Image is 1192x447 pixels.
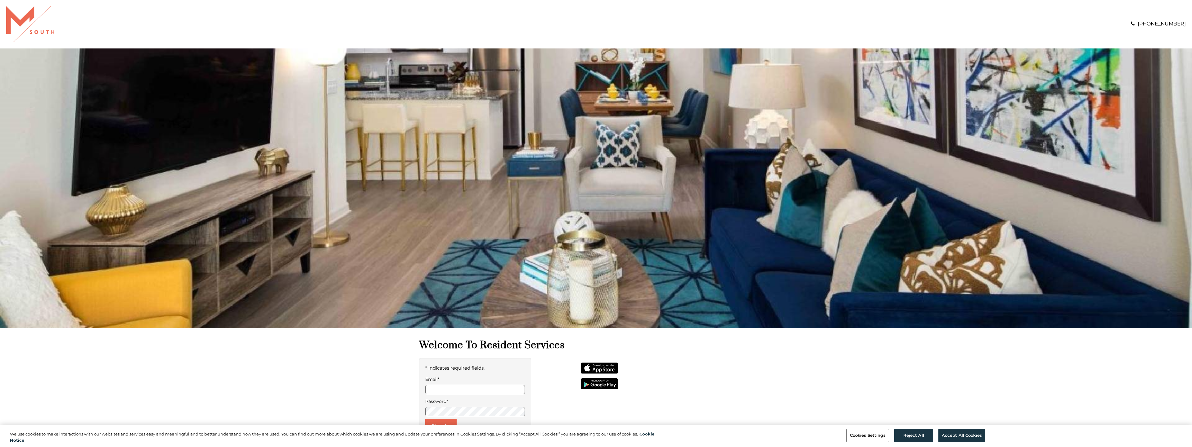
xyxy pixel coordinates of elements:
label: Email* [425,375,525,383]
h1: Welcome to Resident Services [419,339,773,352]
a: [PHONE_NUMBER] [1138,21,1186,27]
p: * indicates required fields. [425,364,525,372]
img: A graphic with a red M and the word SOUTH. [6,6,54,42]
button: Accept All Cookies [938,429,985,442]
img: Get it on Google Play [581,378,618,390]
img: App Store [581,363,618,374]
a: More information about your privacy [10,431,654,443]
button: Reject All [894,429,933,442]
button: Sign In [425,419,457,432]
div: We use cookies to make interactions with our websites and services easy and meaningful and to bet... [10,431,656,443]
button: Cookies Settings [847,429,889,442]
label: Password* [425,397,525,405]
a: Logo [6,21,54,27]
